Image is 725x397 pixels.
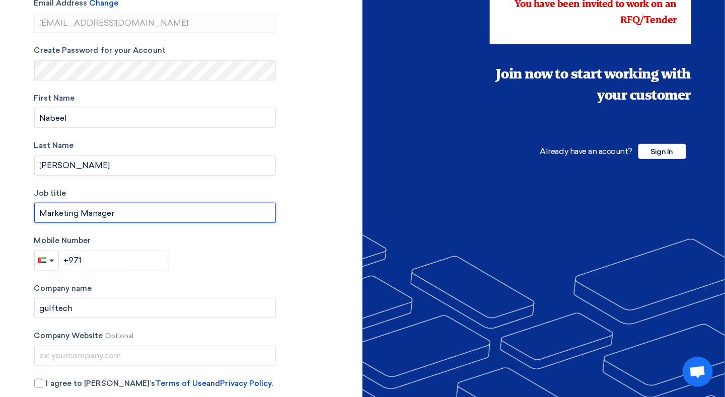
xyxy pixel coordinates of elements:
[34,108,276,128] input: Enter your first name...
[221,379,272,388] a: Privacy Policy
[34,45,276,56] label: Create Password for your Account
[638,146,686,156] a: Sign In
[46,378,273,389] span: I agree to [PERSON_NAME]’s and .
[105,332,134,340] span: Optional
[34,346,276,366] input: ex: yourcompany.com
[34,298,276,318] input: Enter your company name...
[34,188,276,199] label: Job title
[34,13,276,33] input: Enter your business email...
[34,235,276,247] label: Mobile Number
[34,155,276,176] input: Last Name...
[59,251,169,271] input: Enter phone number...
[683,357,713,387] div: Open chat
[34,330,276,342] label: Company Website
[34,140,276,151] label: Last Name
[34,283,276,294] label: Company name
[490,64,691,107] div: Join now to start working with your customer
[540,146,632,156] span: Already have an account?
[34,203,276,223] input: Enter your job title...
[34,93,276,104] label: First Name
[155,379,206,388] a: Terms of Use
[638,144,686,159] span: Sign In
